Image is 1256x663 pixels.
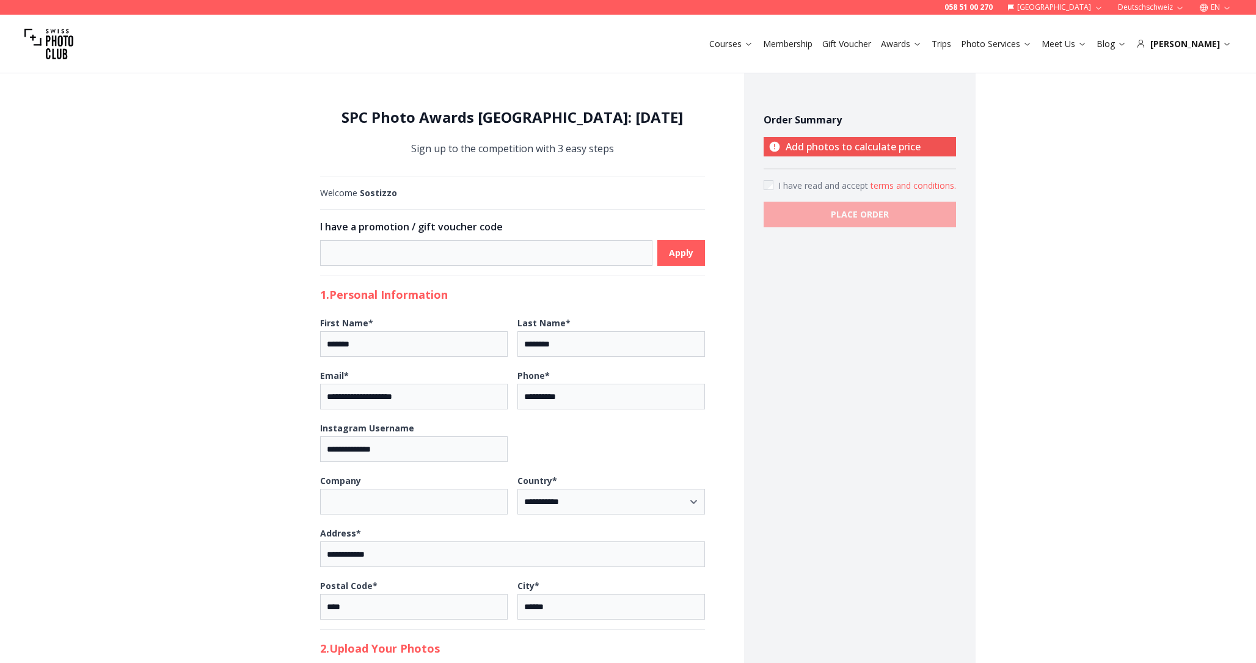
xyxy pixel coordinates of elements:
[1042,38,1087,50] a: Meet Us
[320,370,349,381] b: Email *
[944,2,993,12] a: 058 51 00 270
[320,475,361,486] b: Company
[764,112,956,127] h4: Order Summary
[517,331,705,357] input: Last Name*
[876,35,927,53] button: Awards
[763,38,812,50] a: Membership
[817,35,876,53] button: Gift Voucher
[320,594,508,620] input: Postal Code*
[517,594,705,620] input: City*
[320,286,705,303] h2: 1. Personal Information
[657,240,705,266] button: Apply
[320,384,508,409] input: Email*
[764,180,773,190] input: Accept terms
[320,436,508,462] input: Instagram Username
[360,187,397,199] b: Sostizzo
[1037,35,1092,53] button: Meet Us
[517,475,557,486] b: Country *
[320,640,705,657] h2: 2. Upload Your Photos
[764,202,956,227] button: PLACE ORDER
[320,331,508,357] input: First Name*
[320,187,705,199] div: Welcome
[320,541,705,567] input: Address*
[956,35,1037,53] button: Photo Services
[927,35,956,53] button: Trips
[320,580,378,592] b: Postal Code *
[517,370,550,381] b: Phone *
[871,180,956,192] button: Accept termsI have read and accept
[320,108,705,127] h1: SPC Photo Awards [GEOGRAPHIC_DATA]: [DATE]
[831,208,889,221] b: PLACE ORDER
[517,489,705,515] select: Country*
[961,38,1032,50] a: Photo Services
[1136,38,1232,50] div: [PERSON_NAME]
[778,180,871,191] span: I have read and accept
[881,38,922,50] a: Awards
[1092,35,1131,53] button: Blog
[709,38,753,50] a: Courses
[320,489,508,515] input: Company
[320,219,705,234] h3: I have a promotion / gift voucher code
[669,247,693,259] b: Apply
[517,317,571,329] b: Last Name *
[764,137,956,156] p: Add photos to calculate price
[704,35,758,53] button: Courses
[932,38,951,50] a: Trips
[24,20,73,68] img: Swiss photo club
[320,317,373,329] b: First Name *
[517,580,539,592] b: City *
[517,384,705,409] input: Phone*
[320,527,361,539] b: Address *
[758,35,817,53] button: Membership
[320,108,705,157] div: Sign up to the competition with 3 easy steps
[1097,38,1126,50] a: Blog
[822,38,871,50] a: Gift Voucher
[320,422,414,434] b: Instagram Username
